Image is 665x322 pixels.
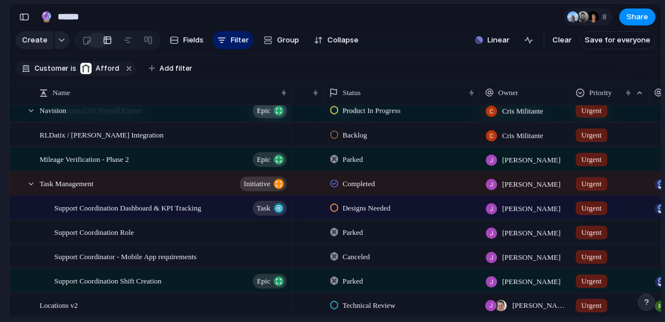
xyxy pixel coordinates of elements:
button: Afford [77,62,122,75]
span: Urgent [581,276,602,287]
button: 🔮 [37,8,55,26]
button: Clear [548,31,576,49]
span: Support Coordination Role [54,225,134,238]
span: Locations v2 [40,298,78,311]
button: Create [15,31,53,49]
span: Task [257,200,270,216]
button: Epic [253,103,287,118]
span: Mileage Verification - Phase 2 [40,152,129,165]
span: 8 [602,11,610,23]
span: Parked [343,227,363,238]
span: Group [277,35,299,46]
span: Completed [343,178,375,190]
span: [PERSON_NAME] [502,276,560,287]
span: Canceled [343,251,370,263]
span: [PERSON_NAME] , [PERSON_NAME] [512,300,565,311]
span: Designs Needed [343,203,391,214]
span: Add filter [159,63,192,74]
span: Customer [34,63,68,74]
span: Backlog [343,130,367,141]
span: Support Coordination Dashboard & KPI Tracking [54,201,201,214]
span: Epic [257,273,270,289]
span: Epic [257,102,270,118]
span: [PERSON_NAME] [502,227,560,239]
span: Parked [343,276,363,287]
button: is [68,62,79,75]
span: Fields [183,35,204,46]
button: Filter [213,31,253,49]
span: Epic [257,152,270,168]
span: Urgent [581,251,602,263]
button: Group [258,31,305,49]
span: Urgent [581,203,602,214]
span: Navision [40,103,66,116]
span: Urgent [581,154,602,165]
span: Urgent [581,105,602,116]
span: Cris Militante [502,130,543,141]
span: Parked [343,154,363,165]
span: [PERSON_NAME] [502,179,560,190]
span: [PERSON_NAME] [502,252,560,263]
button: Add filter [142,61,199,76]
span: Task Management [40,177,93,190]
span: Clear [552,35,572,46]
span: Owner [498,87,518,98]
button: Epic [253,152,287,167]
button: Save for everyone [580,31,655,49]
span: Support Coordination Shift Creation [54,274,162,287]
span: [PERSON_NAME] [502,203,560,214]
span: Name [53,87,70,98]
span: Linear [487,35,509,46]
span: Status [343,87,361,98]
button: Task [253,201,287,216]
span: Technical Review [343,300,395,311]
span: Afford [96,63,119,74]
button: Fields [165,31,208,49]
span: Collapse [327,35,359,46]
span: Priority [589,87,612,98]
span: Create [22,35,47,46]
span: Cris Militante [502,105,543,117]
button: Share [619,8,655,25]
button: Linear [470,32,514,49]
span: Urgent [581,178,602,190]
span: initiative [244,176,270,192]
span: Urgent [581,130,602,141]
span: Urgent [581,227,602,238]
span: Support Coordinator - Mobile App requirements [54,250,197,263]
span: Share [627,11,648,23]
button: Epic [253,274,287,289]
span: Product In Progress [343,105,401,116]
button: initiative [240,177,287,191]
span: Save for everyone [585,35,650,46]
span: [PERSON_NAME] [502,154,560,166]
button: Collapse [309,31,363,49]
span: is [71,63,76,74]
span: Filter [231,35,249,46]
span: Urgent [581,300,602,311]
div: 🔮 [40,9,53,24]
span: RLDatix / [PERSON_NAME] Integration [40,128,163,141]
